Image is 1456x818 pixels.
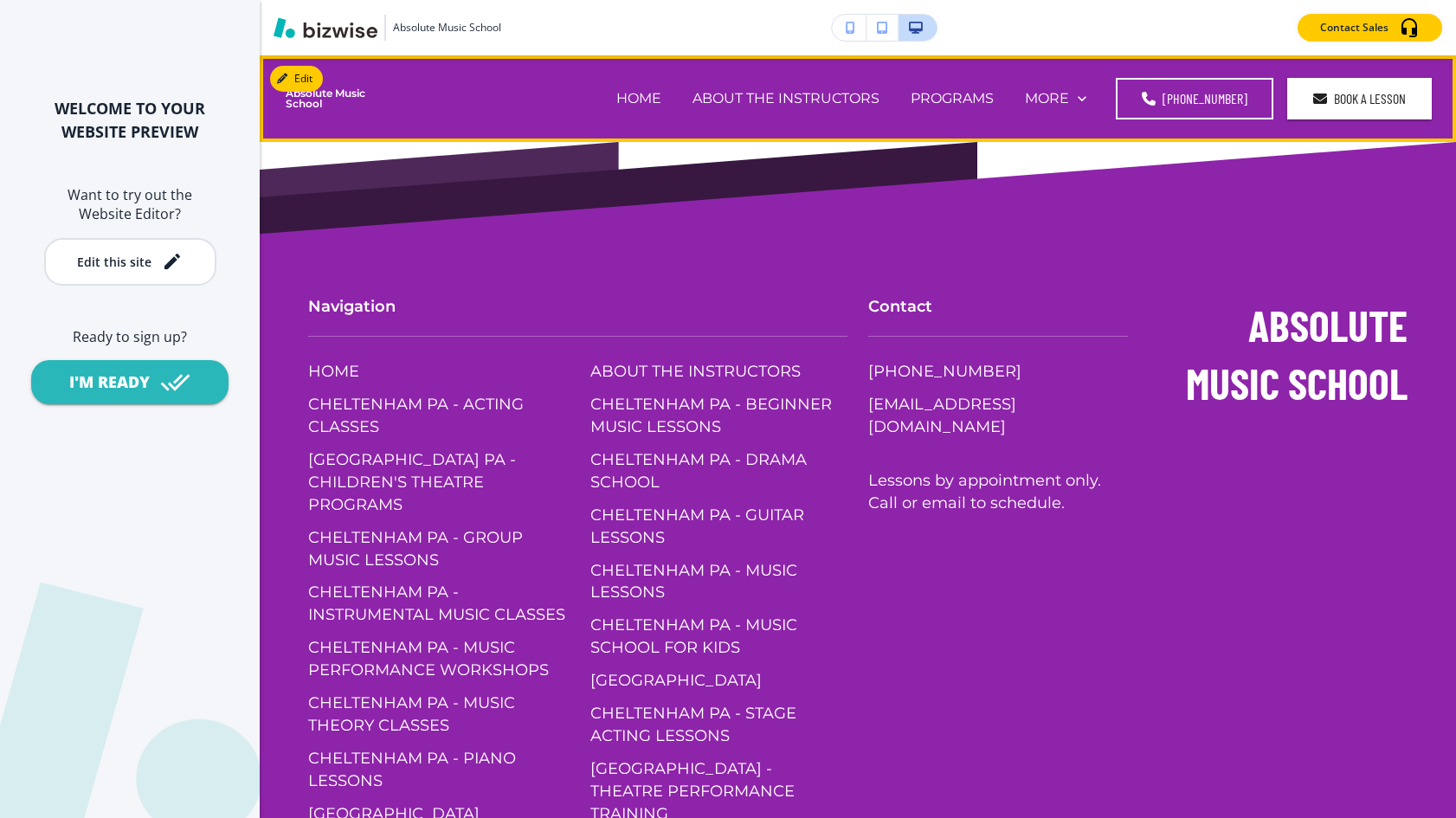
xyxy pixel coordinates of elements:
[308,361,359,383] p: HOME
[270,66,323,92] button: Edit
[308,297,396,316] strong: Navigation
[1149,296,1408,411] h3: Absolute Music School
[31,360,229,404] button: I'M READY
[911,88,994,108] p: PROGRAMS
[274,17,377,38] img: Bizwise Logo
[286,88,392,109] h4: Absolute Music School
[868,361,1021,383] a: [PHONE_NUMBER]
[590,505,848,550] p: CHELTENHAM PA - GUITAR LESSONS
[69,371,150,393] div: I'M READY
[590,361,801,383] p: ABOUT THE INSTRUCTORS
[590,615,848,660] p: CHELTENHAM PA - MUSIC SCHOOL FOR KIDS
[868,297,932,316] strong: Contact
[693,88,879,108] p: ABOUT THE INSTRUCTORS
[393,20,501,35] h3: Absolute Music School
[1287,78,1432,119] a: Book a Lesson
[308,582,566,627] p: CHELTENHAM PA - INSTRUMENTAL MUSIC CLASSES
[868,394,1128,439] a: [EMAIL_ADDRESS][DOMAIN_NAME]
[28,185,232,224] h6: Want to try out the Website Editor?
[590,449,848,494] p: CHELTENHAM PA - DRAMA SCHOOL
[1116,78,1273,119] a: [PHONE_NUMBER]
[308,692,566,737] p: CHELTENHAM PA - MUSIC THEORY CLASSES
[590,560,848,605] p: CHELTENHAM PA - MUSIC LESSONS
[1320,20,1388,35] p: Contact Sales
[77,255,151,268] div: Edit this site
[616,88,661,108] p: HOME
[1298,14,1442,42] button: Contact Sales
[868,470,1128,515] p: Lessons by appointment only. Call or email to schedule.
[1025,88,1069,108] p: MORE
[274,15,501,41] button: Absolute Music School
[308,394,566,439] p: CHELTENHAM PA - ACTING CLASSES
[590,394,848,439] p: CHELTENHAM PA - BEGINNER MUSIC LESSONS
[28,327,232,346] h6: Ready to sign up?
[308,449,566,517] p: [GEOGRAPHIC_DATA] PA - CHILDREN'S THEATRE PROGRAMS
[308,637,566,682] p: CHELTENHAM PA - MUSIC PERFORMANCE WORKSHOPS
[590,703,848,748] p: CHELTENHAM PA - STAGE ACTING LESSONS
[590,670,762,692] p: [GEOGRAPHIC_DATA]
[28,97,232,144] h2: WELCOME TO YOUR WEBSITE PREVIEW
[44,238,216,286] button: Edit this site
[308,527,566,572] p: CHELTENHAM PA - GROUP MUSIC LESSONS
[308,748,566,793] p: CHELTENHAM PA - PIANO LESSONS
